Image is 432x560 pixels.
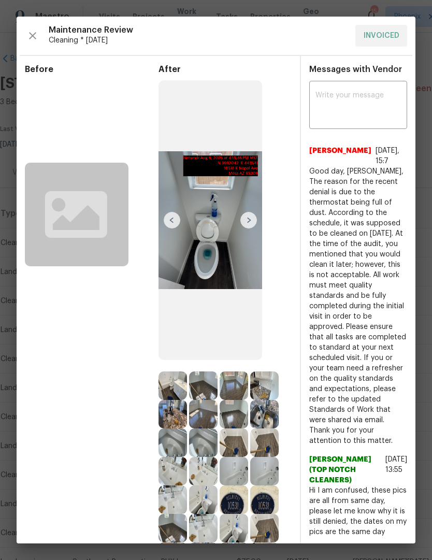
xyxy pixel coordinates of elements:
[240,212,257,228] img: right-chevron-button-url
[376,147,399,165] span: [DATE], 15:7
[309,65,402,74] span: Messages with Vendor
[309,454,381,485] span: [PERSON_NAME] (TOP NOTCH CLEANERS)
[164,212,180,228] img: left-chevron-button-url
[49,25,347,35] span: Maintenance Review
[309,146,371,166] span: [PERSON_NAME]
[385,456,407,473] span: [DATE] 13:55
[159,64,292,75] span: After
[49,35,347,46] span: Cleaning * [DATE]
[25,64,159,75] span: Before
[309,166,407,446] span: Good day, [PERSON_NAME], The reason for the recent denial is due to the thermostat being full of ...
[309,485,407,537] span: Hi I am confused, these pics are all from same day, please let me know why it is still denied, th...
